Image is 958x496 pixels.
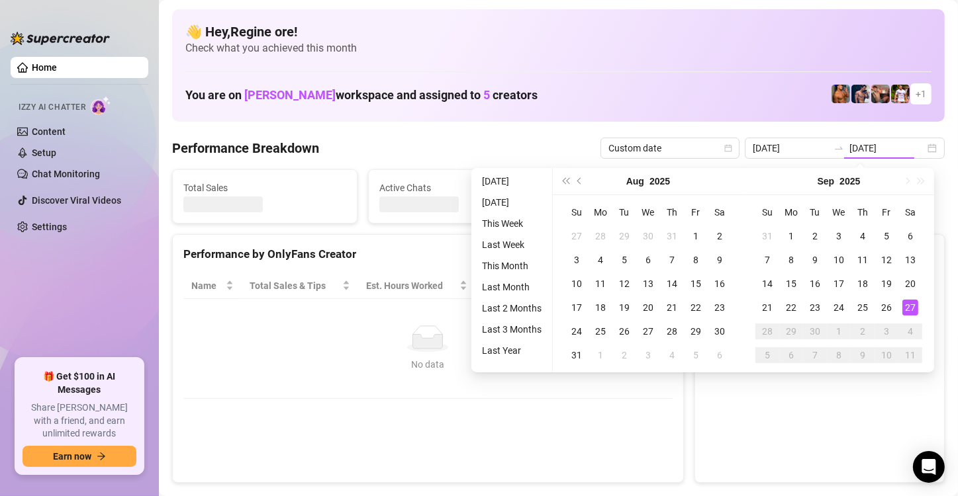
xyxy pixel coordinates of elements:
a: Content [32,126,66,137]
th: Sales / Hour [475,273,564,299]
span: [PERSON_NAME] [244,88,336,102]
img: Osvaldo [871,85,890,103]
span: Messages Sent [575,181,738,195]
th: Name [183,273,242,299]
a: Settings [32,222,67,232]
input: Start date [753,141,828,155]
div: No data [197,357,659,372]
button: Earn nowarrow-right [23,446,136,467]
img: JG [832,85,850,103]
th: Total Sales & Tips [242,273,358,299]
span: Active Chats [379,181,542,195]
div: Sales by OnlyFans Creator [706,245,934,263]
span: + 1 [916,87,926,101]
img: Hector [891,85,910,103]
span: Check what you achieved this month [185,41,932,56]
a: Home [32,62,57,73]
a: Setup [32,147,56,158]
img: AI Chatter [91,96,111,115]
div: Performance by OnlyFans Creator [183,245,673,263]
span: swap-right [834,143,844,153]
input: End date [849,141,925,155]
div: Est. Hours Worked [366,278,457,293]
span: arrow-right [97,452,106,461]
span: Custom date [608,138,732,158]
th: Chat Conversion [563,273,672,299]
span: Chat Conversion [571,278,653,293]
h4: 👋 Hey, Regine ore ! [185,22,932,41]
span: Name [191,278,223,293]
h1: You are on workspace and assigned to creators [185,88,538,103]
span: 5 [483,88,490,102]
span: Izzy AI Chatter [19,101,85,114]
span: to [834,143,844,153]
span: 🎁 Get $100 in AI Messages [23,370,136,396]
img: logo-BBDzfeDw.svg [11,32,110,45]
span: Total Sales & Tips [250,278,340,293]
img: Axel [851,85,870,103]
span: Sales / Hour [483,278,546,293]
h4: Performance Breakdown [172,139,319,157]
a: Chat Monitoring [32,169,100,179]
span: Earn now [53,451,91,462]
a: Discover Viral Videos [32,195,121,206]
div: Open Intercom Messenger [913,451,945,483]
span: Share [PERSON_NAME] with a friend, and earn unlimited rewards [23,401,136,440]
span: Total Sales [183,181,346,195]
span: calendar [724,144,732,152]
